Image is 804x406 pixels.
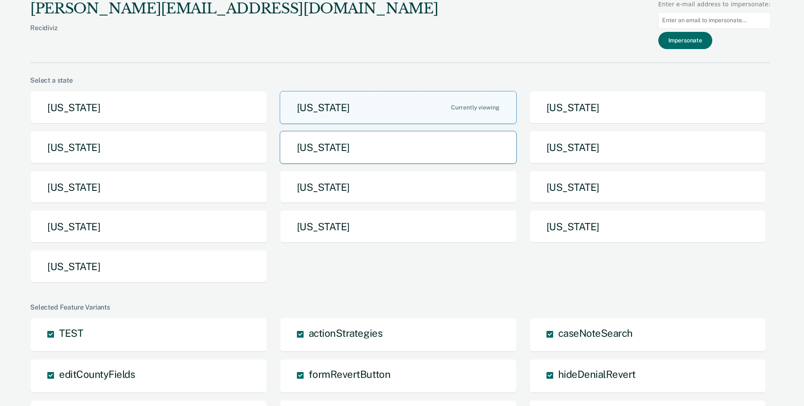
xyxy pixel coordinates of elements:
[529,131,766,164] button: [US_STATE]
[30,76,770,84] div: Select a state
[30,131,267,164] button: [US_STATE]
[30,250,267,283] button: [US_STATE]
[280,91,517,124] button: [US_STATE]
[59,327,83,339] span: TEST
[59,368,135,380] span: editCountyFields
[30,303,770,311] div: Selected Feature Variants
[309,368,390,380] span: formRevertButton
[280,210,517,243] button: [US_STATE]
[280,131,517,164] button: [US_STATE]
[558,368,636,380] span: hideDenialRevert
[30,171,267,204] button: [US_STATE]
[658,12,770,29] input: Enter an email to impersonate...
[280,171,517,204] button: [US_STATE]
[309,327,382,339] span: actionStrategies
[529,171,766,204] button: [US_STATE]
[30,210,267,243] button: [US_STATE]
[529,210,766,243] button: [US_STATE]
[529,91,766,124] button: [US_STATE]
[30,24,438,45] div: Recidiviz
[30,91,267,124] button: [US_STATE]
[658,32,712,49] button: Impersonate
[558,327,633,339] span: caseNoteSearch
